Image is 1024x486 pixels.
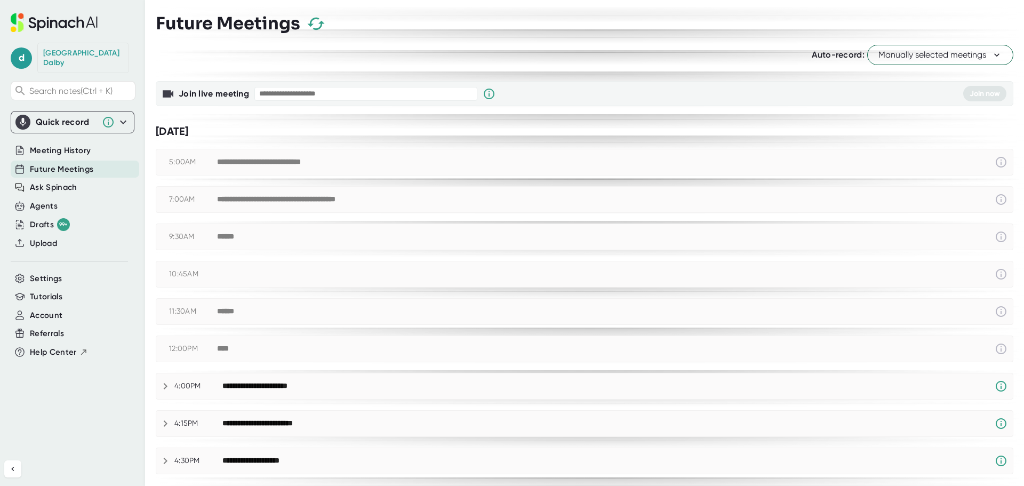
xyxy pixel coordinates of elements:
svg: This event has already passed [995,230,1007,243]
div: 11:30AM [169,307,217,316]
svg: This event has already passed [995,305,1007,318]
span: Help Center [30,346,77,358]
svg: Spinach requires a video conference link. [995,380,1007,393]
button: Future Meetings [30,163,93,176]
span: Auto-record: [812,50,865,60]
b: Join live meeting [179,89,249,99]
svg: Spinach requires a video conference link. [995,417,1007,430]
h3: Future Meetings [156,13,300,34]
svg: This event has already passed [995,156,1007,169]
div: [DATE] [156,125,1013,138]
svg: This event has already passed [995,268,1007,281]
div: 4:15PM [174,419,222,428]
div: 99+ [57,218,70,231]
button: Collapse sidebar [4,460,21,477]
div: 12:00PM [169,344,217,354]
span: d [11,47,32,69]
div: Quick record [36,117,97,128]
div: 10:45AM [156,261,1013,287]
svg: This event has already passed [995,193,1007,206]
span: Join now [970,89,1000,98]
button: Referrals [30,328,64,340]
button: Ask Spinach [30,181,77,194]
button: Manually selected meetings [867,45,1013,65]
button: Account [30,309,62,322]
div: 10:45AM [169,269,217,279]
span: Search notes (Ctrl + K) [29,86,132,96]
div: Quick record [15,111,130,133]
div: Drafts [30,218,70,231]
button: Join now [963,86,1006,101]
div: 4:30PM [174,456,222,466]
svg: Spinach requires a video conference link. [995,455,1007,467]
div: 5:00AM [169,157,217,167]
button: Agents [30,200,58,212]
div: 7:00AM [169,195,217,204]
div: 4:00PM [174,381,222,391]
button: Upload [30,237,57,250]
svg: This event has already passed [995,342,1007,355]
button: Help Center [30,346,88,358]
button: Meeting History [30,145,91,157]
button: Drafts 99+ [30,218,70,231]
div: Dallas Dalby [43,49,123,67]
div: 9:30AM [169,232,217,242]
button: Tutorials [30,291,62,303]
span: Manually selected meetings [878,49,1002,61]
button: Settings [30,273,62,285]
